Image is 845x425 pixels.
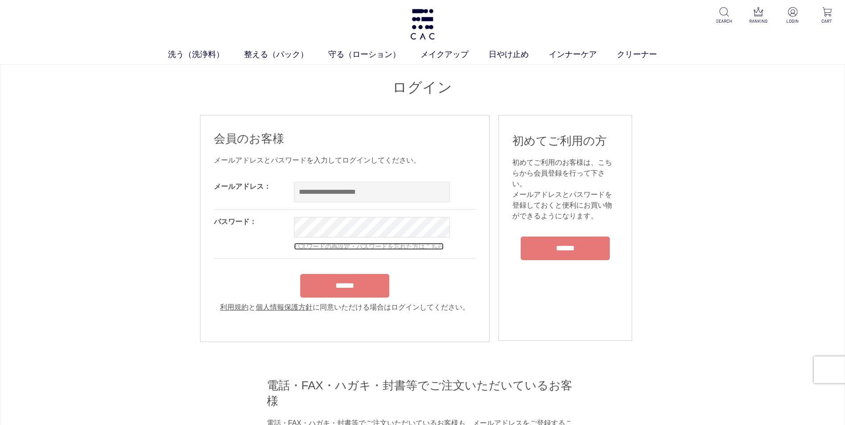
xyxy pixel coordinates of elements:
[549,49,617,61] a: インナーケア
[713,18,735,25] p: SEARCH
[512,134,607,147] span: 初めてご利用の方
[512,157,618,221] div: 初めてご利用のお客様は、こちらから会員登録を行って下さい。 メールアドレスとパスワードを登録しておくと便利にお買い物ができるようになります。
[214,183,271,190] label: メールアドレス：
[747,18,769,25] p: RANKING
[782,18,804,25] p: LOGIN
[328,49,420,61] a: 守る（ローション）
[214,302,476,313] div: と に同意いただける場合はログインしてください。
[489,49,549,61] a: 日やけ止め
[782,7,804,25] a: LOGIN
[214,132,284,145] span: 会員のお客様
[816,7,838,25] a: CART
[294,243,444,250] a: パスワードの再設定・パスワードを忘れた方はこちら
[200,78,645,97] h1: ログイン
[256,303,313,311] a: 個人情報保護方針
[617,49,677,61] a: クリーナー
[214,155,476,166] div: メールアドレスとパスワードを入力してログインしてください。
[214,218,257,225] label: パスワード：
[420,49,489,61] a: メイクアップ
[244,49,328,61] a: 整える（パック）
[267,378,579,409] h2: 電話・FAX・ハガキ・封書等でご注文いただいているお客様
[409,9,436,40] img: logo
[747,7,769,25] a: RANKING
[816,18,838,25] p: CART
[220,303,249,311] a: 利用規約
[713,7,735,25] a: SEARCH
[168,49,244,61] a: 洗う（洗浄料）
